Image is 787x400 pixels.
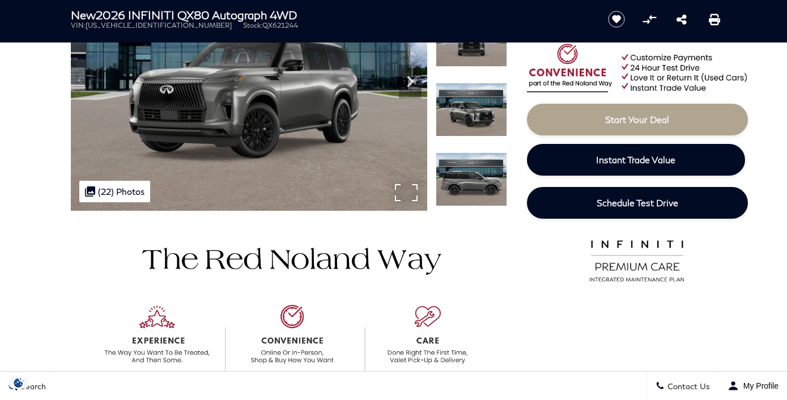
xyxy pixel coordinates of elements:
span: Contact Us [665,381,710,391]
strong: New [71,8,96,22]
span: VIN: [71,21,86,29]
span: Search [18,381,46,391]
span: Start Your Deal [605,114,669,125]
button: Open user profile menu [719,372,787,400]
img: New 2026 2T DYNAMIC META INFINITI Autograph 4WD image 4 [436,152,507,206]
button: Save vehicle [604,10,629,28]
div: Next [399,65,422,99]
a: Start Your Deal [527,104,748,135]
img: Opt-Out Icon [6,377,32,389]
a: Share this New 2026 INFINITI QX80 Autograph 4WD [677,12,687,26]
span: Instant Trade Value [596,154,675,165]
button: Compare Vehicle [641,11,658,28]
span: Schedule Test Drive [597,197,678,208]
img: infinitipremiumcare.png [582,237,692,283]
a: Instant Trade Value [527,144,745,176]
span: My Profile [739,381,779,390]
a: Schedule Test Drive [527,187,748,219]
img: New 2026 2T DYNAMIC META INFINITI Autograph 4WD image 3 [436,83,507,137]
div: (22) Photos [79,181,150,202]
span: [US_VEHICLE_IDENTIFICATION_NUMBER] [86,21,232,29]
span: Stock: [243,21,262,29]
section: Click to Open Cookie Consent Modal [6,377,32,389]
a: Print this New 2026 INFINITI QX80 Autograph 4WD [709,12,720,26]
h1: 2026 INFINITI QX80 Autograph 4WD [71,8,589,21]
span: QX621244 [262,21,298,29]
